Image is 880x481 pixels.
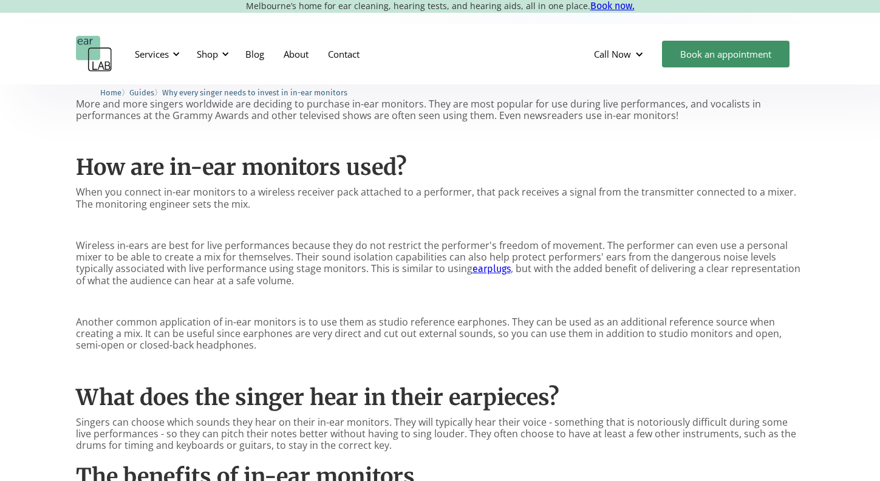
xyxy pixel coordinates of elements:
div: Shop [197,48,218,60]
div: Services [135,48,169,60]
p: Another common application of in-ear monitors is to use them as studio reference earphones. They ... [76,316,805,352]
p: More and more singers worldwide are deciding to purchase in-ear monitors. They are most popular f... [76,98,805,121]
span: Home [100,88,121,97]
p: Singers can choose which sounds they hear on their in-ear monitors. They will typically hear thei... [76,417,805,452]
div: Shop [189,36,233,72]
a: Why every singer needs to invest in in-ear monitors [162,86,347,98]
div: Services [128,36,183,72]
li: 〉 [129,86,162,99]
a: Book an appointment [662,41,790,67]
p: ‍ [76,360,805,372]
span: Why every singer needs to invest in in-ear monitors [162,88,347,97]
a: About [274,36,318,72]
div: Call Now [584,36,656,72]
strong: What does the singer hear in their earpieces? [76,384,559,411]
a: Guides [129,86,154,98]
a: Blog [236,36,274,72]
a: Contact [318,36,369,72]
li: 〉 [100,86,129,99]
p: When you connect in-ear monitors to a wireless receiver pack attached to a performer, that pack r... [76,186,805,210]
p: Wireless in-ears are best for live performances because they do not restrict the performer's free... [76,240,805,287]
a: earplugs [472,263,511,275]
p: ‍ [76,296,805,307]
span: Guides [129,88,154,97]
p: ‍ [76,219,805,231]
p: ‍ [76,131,805,142]
a: Home [100,86,121,98]
a: home [76,36,112,72]
div: Call Now [594,48,631,60]
strong: How are in-ear monitors used? [76,154,407,181]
